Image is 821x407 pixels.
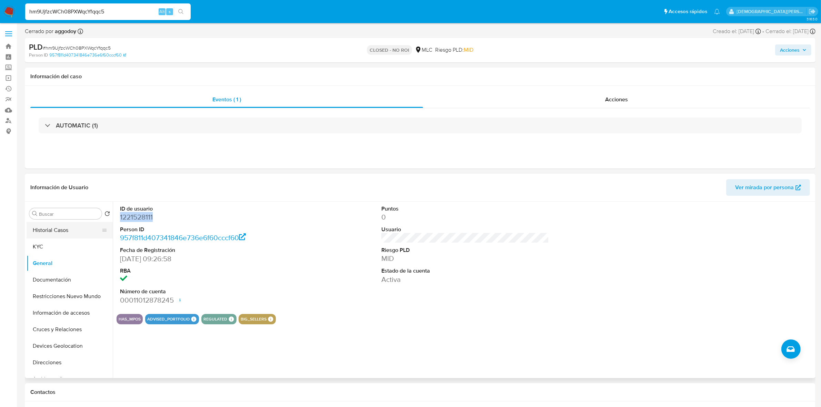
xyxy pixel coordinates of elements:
[735,179,794,196] span: Ver mirada por persona
[27,338,113,354] button: Devices Geolocation
[169,8,171,15] span: s
[49,52,126,58] a: 957f811d407341846e736e6f60cccf60
[43,44,111,51] span: # hm9UjfzcWCh08PXWqcYfqqc5
[381,267,549,275] dt: Estado de la cuenta
[27,371,113,387] button: Archivos adjuntos
[27,305,113,321] button: Información de accesos
[27,354,113,371] button: Direcciones
[27,321,113,338] button: Cruces y Relaciones
[765,28,815,35] div: Cerrado el: [DATE]
[464,46,473,54] span: MID
[30,389,810,396] h1: Contactos
[775,44,811,55] button: Acciones
[32,211,38,216] button: Buscar
[367,45,412,55] p: CLOSED - NO ROI
[120,212,288,222] dd: 1221528111
[159,8,165,15] span: Alt
[212,95,241,103] span: Eventos ( 1 )
[174,7,188,17] button: search-icon
[714,9,720,14] a: Notificaciones
[120,246,288,254] dt: Fecha de Registración
[737,8,807,15] p: cristian.porley@mercadolibre.com
[809,8,816,15] a: Salir
[104,211,110,218] button: Volver al orden por defecto
[39,211,99,217] input: Buscar
[381,275,549,284] dd: Activa
[29,41,43,52] b: PLD
[120,295,288,305] dd: 00011012878245
[381,254,549,263] dd: MID
[726,179,810,196] button: Ver mirada por persona
[381,246,549,254] dt: Riesgo PLD
[713,28,761,35] div: Creado el: [DATE]
[27,222,107,238] button: Historial Casos
[415,46,432,54] div: MLC
[27,288,113,305] button: Restricciones Nuevo Mundo
[25,28,76,35] span: Cerrado por
[120,267,288,275] dt: RBA
[120,205,288,213] dt: ID de usuario
[29,52,48,58] b: Person ID
[120,226,288,233] dt: Person ID
[39,118,802,133] div: AUTOMATIC (1)
[381,212,549,222] dd: 0
[381,205,549,213] dt: Puntos
[27,238,113,255] button: KYC
[30,184,88,191] h1: Información de Usuario
[605,95,628,103] span: Acciones
[27,255,113,272] button: General
[27,272,113,288] button: Documentación
[780,44,800,55] span: Acciones
[120,233,246,243] a: 957f811d407341846e736e6f60cccf60
[120,288,288,295] dt: Número de cuenta
[435,46,473,54] span: Riesgo PLD:
[25,7,191,16] input: Buscar usuario o caso...
[120,254,288,264] dd: [DATE] 09:26:58
[762,28,764,35] span: -
[381,226,549,233] dt: Usuario
[30,73,810,80] h1: Información del caso
[53,27,76,35] b: aggodoy
[669,8,707,15] span: Accesos rápidos
[56,122,98,129] h3: AUTOMATIC (1)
